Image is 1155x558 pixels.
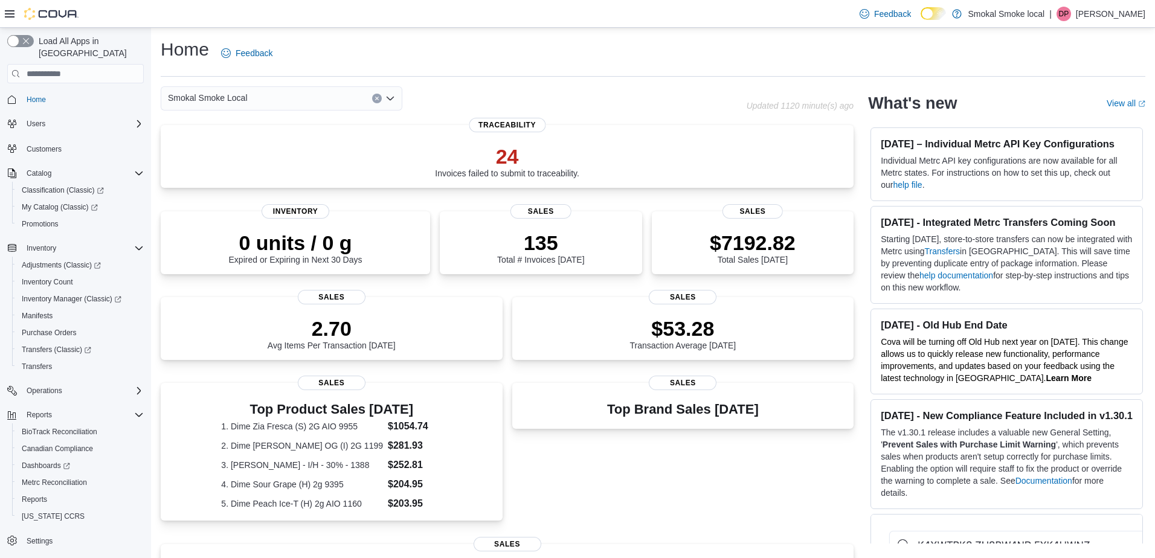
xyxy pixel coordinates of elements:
span: Transfers [17,359,144,374]
h3: Top Product Sales [DATE] [221,402,442,417]
span: Reports [22,495,47,504]
button: Transfers [12,358,149,375]
button: Home [2,91,149,108]
span: Home [22,92,144,107]
a: Customers [22,142,66,156]
a: BioTrack Reconciliation [17,425,102,439]
div: Avg Items Per Transaction [DATE] [268,316,396,350]
span: DP [1059,7,1069,21]
a: Classification (Classic) [17,183,109,197]
span: Purchase Orders [17,325,144,340]
a: Canadian Compliance [17,441,98,456]
button: Users [2,115,149,132]
button: Canadian Compliance [12,440,149,457]
span: Reports [17,492,144,507]
span: Adjustments (Classic) [17,258,144,272]
button: BioTrack Reconciliation [12,423,149,440]
div: Invoices failed to submit to traceability. [435,144,579,178]
span: BioTrack Reconciliation [17,425,144,439]
dt: 5. Dime Peach Ice-T (H) 2g AIO 1160 [221,498,383,510]
h2: What's new [868,94,957,113]
span: Adjustments (Classic) [22,260,101,270]
img: Cova [24,8,79,20]
button: Catalog [22,166,56,181]
span: Manifests [17,309,144,323]
span: [US_STATE] CCRS [22,512,85,521]
p: [PERSON_NAME] [1076,7,1145,21]
a: Documentation [1015,476,1072,486]
span: Inventory Manager (Classic) [17,292,144,306]
p: $53.28 [630,316,736,341]
span: Users [27,119,45,129]
dd: $252.81 [388,458,442,472]
span: Reports [27,410,52,420]
span: Sales [649,376,716,390]
strong: Learn More [1046,373,1092,383]
span: My Catalog (Classic) [17,200,144,214]
span: Purchase Orders [22,328,77,338]
span: Metrc Reconciliation [17,475,144,490]
span: Customers [22,141,144,156]
button: Open list of options [385,94,395,103]
span: Canadian Compliance [22,444,93,454]
span: Classification (Classic) [17,183,144,197]
a: Settings [22,534,57,548]
h1: Home [161,37,209,62]
span: Promotions [22,219,59,229]
button: Manifests [12,307,149,324]
button: Purchase Orders [12,324,149,341]
span: Inventory [27,243,56,253]
span: Sales [722,204,783,219]
span: Transfers [22,362,52,371]
button: Operations [2,382,149,399]
div: Total # Invoices [DATE] [497,231,584,265]
a: Classification (Classic) [12,182,149,199]
a: My Catalog (Classic) [12,199,149,216]
dt: 2. Dime [PERSON_NAME] OG (I) 2G 1199 [221,440,383,452]
a: help file [893,180,922,190]
a: Transfers [17,359,57,374]
button: Users [22,117,50,131]
a: Adjustments (Classic) [17,258,106,272]
button: Metrc Reconciliation [12,474,149,491]
span: Canadian Compliance [17,441,144,456]
span: Customers [27,144,62,154]
p: 135 [497,231,584,255]
p: Updated 1120 minute(s) ago [747,101,854,111]
span: Operations [27,386,62,396]
span: Inventory Count [17,275,144,289]
p: 0 units / 0 g [229,231,362,255]
div: Transaction Average [DATE] [630,316,736,350]
a: Adjustments (Classic) [12,257,149,274]
button: [US_STATE] CCRS [12,508,149,525]
p: 2.70 [268,316,396,341]
a: Purchase Orders [17,325,82,340]
dd: $203.95 [388,496,442,511]
a: Manifests [17,309,57,323]
button: Reports [2,406,149,423]
span: Traceability [469,118,545,132]
span: Sales [649,290,716,304]
a: Promotions [17,217,63,231]
a: help documentation [919,271,993,280]
span: BioTrack Reconciliation [22,427,97,437]
span: Sales [510,204,571,219]
dt: 3. [PERSON_NAME] - I/H - 30% - 1388 [221,459,383,471]
button: Customers [2,139,149,157]
a: Dashboards [12,457,149,474]
span: Metrc Reconciliation [22,478,87,487]
span: Users [22,117,144,131]
span: Reports [22,408,144,422]
a: My Catalog (Classic) [17,200,103,214]
span: Promotions [17,217,144,231]
a: Inventory Manager (Classic) [17,292,126,306]
span: Dark Mode [921,20,921,21]
span: Feedback [236,47,272,59]
a: View allExternal link [1107,98,1145,108]
span: Inventory [262,204,329,219]
span: Dashboards [22,461,70,470]
div: Expired or Expiring in Next 30 Days [229,231,362,265]
h3: [DATE] - New Compliance Feature Included in v1.30.1 [881,409,1133,422]
span: Load All Apps in [GEOGRAPHIC_DATA] [34,35,144,59]
span: Inventory Count [22,277,73,287]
